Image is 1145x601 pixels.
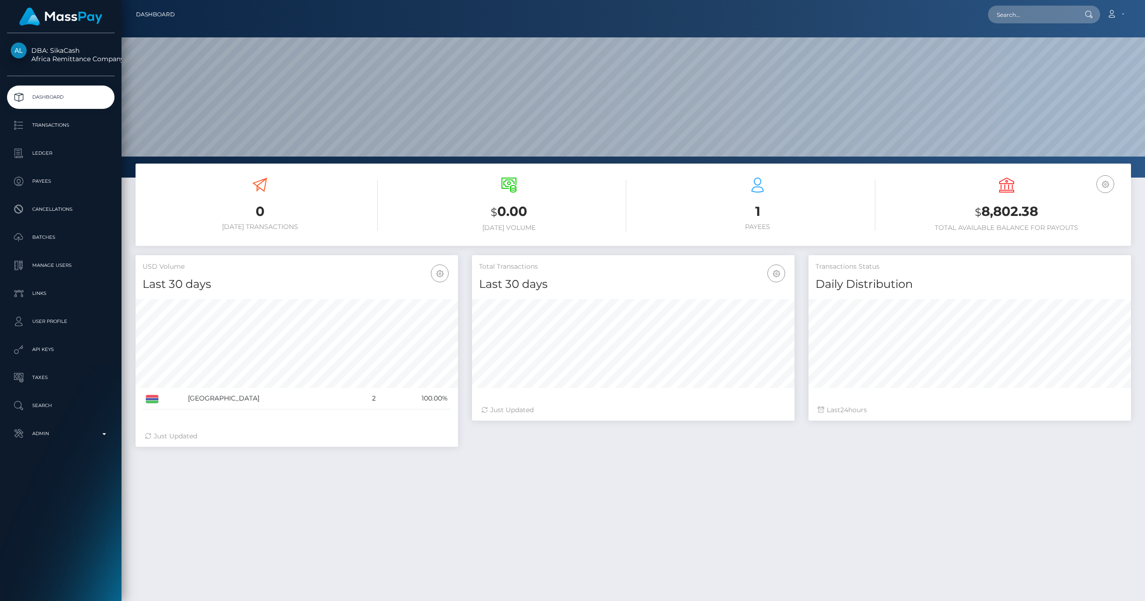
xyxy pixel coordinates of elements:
[7,86,114,109] a: Dashboard
[379,388,451,409] td: 100.00%
[143,262,451,272] h5: USD Volume
[7,282,114,305] a: Links
[479,262,787,272] h5: Total Transactions
[11,118,111,132] p: Transactions
[889,202,1124,222] h3: 8,802.38
[7,394,114,417] a: Search
[481,405,785,415] div: Just Updated
[640,202,875,221] h3: 1
[136,5,175,24] a: Dashboard
[7,114,114,137] a: Transactions
[11,146,111,160] p: Ledger
[11,258,111,272] p: Manage Users
[11,230,111,244] p: Batches
[11,43,27,58] img: Africa Remittance Company LLC
[11,427,111,441] p: Admin
[11,315,111,329] p: User Profile
[479,276,787,293] h4: Last 30 days
[11,174,111,188] p: Payees
[975,206,981,219] small: $
[7,338,114,361] a: API Keys
[7,142,114,165] a: Ledger
[7,310,114,333] a: User Profile
[988,6,1076,23] input: Search...
[11,371,111,385] p: Taxes
[7,254,114,277] a: Manage Users
[143,223,378,231] h6: [DATE] Transactions
[143,202,378,221] h3: 0
[640,223,875,231] h6: Payees
[816,262,1124,272] h5: Transactions Status
[146,395,158,403] img: GM.png
[143,276,451,293] h4: Last 30 days
[19,7,102,26] img: MassPay Logo
[816,276,1124,293] h4: Daily Distribution
[818,405,1122,415] div: Last hours
[889,224,1124,232] h6: Total Available Balance for Payouts
[7,198,114,221] a: Cancellations
[11,343,111,357] p: API Keys
[392,202,627,222] h3: 0.00
[11,399,111,413] p: Search
[7,366,114,389] a: Taxes
[357,388,379,409] td: 2
[840,406,848,414] span: 24
[491,206,497,219] small: $
[185,388,356,409] td: [GEOGRAPHIC_DATA]
[7,46,114,63] span: DBA: SikaCash Africa Remittance Company LLC
[392,224,627,232] h6: [DATE] Volume
[11,90,111,104] p: Dashboard
[11,202,111,216] p: Cancellations
[7,422,114,445] a: Admin
[11,286,111,300] p: Links
[7,170,114,193] a: Payees
[7,226,114,249] a: Batches
[145,431,449,441] div: Just Updated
